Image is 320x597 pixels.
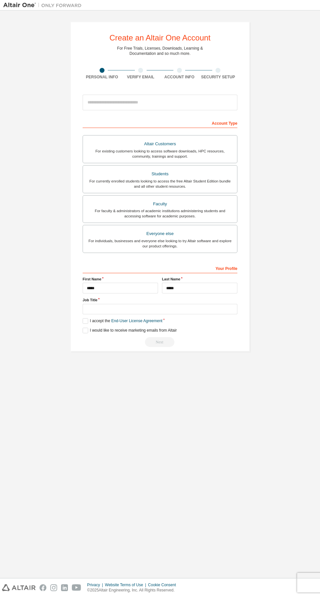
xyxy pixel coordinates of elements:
img: altair_logo.svg [2,584,36,591]
label: First Name [83,276,158,282]
div: For currently enrolled students looking to access the free Altair Student Edition bundle and all ... [87,179,233,189]
label: Last Name [162,276,237,282]
div: Students [87,169,233,179]
div: For faculty & administrators of academic institutions administering students and accessing softwa... [87,208,233,219]
div: Privacy [87,582,105,588]
div: Personal Info [83,74,121,80]
div: Read and acccept EULA to continue [83,337,237,347]
div: For individuals, businesses and everyone else looking to try Altair software and explore our prod... [87,238,233,249]
img: linkedin.svg [61,584,68,591]
a: End-User License Agreement [111,319,163,323]
div: Account Type [83,118,237,128]
div: For Free Trials, Licenses, Downloads, Learning & Documentation and so much more. [117,46,203,56]
img: youtube.svg [72,584,81,591]
div: Cookie Consent [148,582,180,588]
div: Faculty [87,199,233,209]
div: Account Info [160,74,199,80]
img: instagram.svg [50,584,57,591]
div: Verify Email [121,74,160,80]
div: Your Profile [83,263,237,273]
img: facebook.svg [40,584,46,591]
p: © 2025 Altair Engineering, Inc. All Rights Reserved. [87,588,180,593]
label: I accept the [83,318,162,324]
div: Website Terms of Use [105,582,148,588]
div: Security Setup [199,74,238,80]
div: Create an Altair One Account [109,34,211,42]
img: Altair One [3,2,85,8]
div: Altair Customers [87,139,233,149]
label: Job Title [83,297,237,303]
div: For existing customers looking to access software downloads, HPC resources, community, trainings ... [87,149,233,159]
div: Everyone else [87,229,233,238]
label: I would like to receive marketing emails from Altair [83,328,177,333]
